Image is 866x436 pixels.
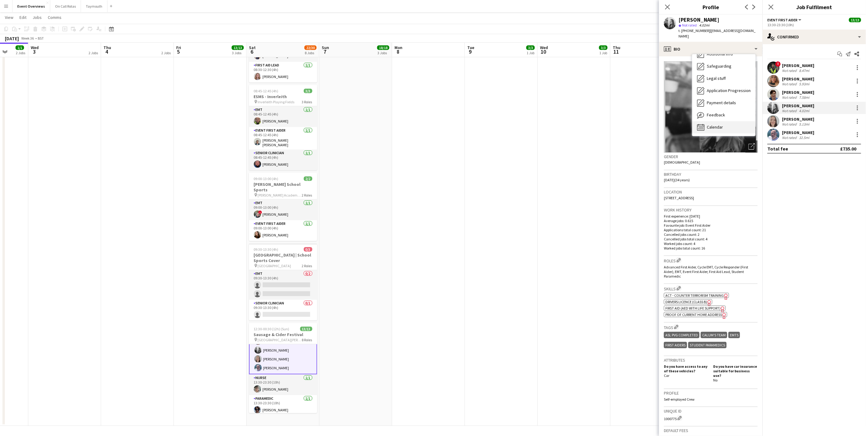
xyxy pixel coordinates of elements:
[782,63,814,68] div: [PERSON_NAME]
[377,51,389,55] div: 3 Jobs
[5,35,19,41] div: [DATE]
[304,89,312,93] span: 3/3
[249,243,317,321] app-job-card: 09:30-13:30 (4h)0/3[GEOGRAPHIC_DATA] | School Sports Cover [GEOGRAPHIC_DATA]2 RolesEMT0/209:30-13...
[664,207,758,213] h3: Work history
[798,108,811,113] div: 4.02mi
[713,364,758,378] h5: Do you have car insurance suitable for business use?
[692,48,756,60] div: Additional info
[664,257,758,264] h3: Roles
[103,48,111,55] span: 4
[33,15,42,20] span: Jobs
[258,211,262,214] span: !
[664,332,699,338] div: ASL PVG Completed
[782,116,814,122] div: [PERSON_NAME]
[527,51,535,55] div: 1 Job
[782,103,814,108] div: [PERSON_NAME]
[849,18,861,22] span: 13/13
[302,338,312,342] span: 8 Roles
[254,327,289,331] span: 12:30-00:30 (12h) (Sun)
[782,135,798,140] div: Not rated
[305,51,316,55] div: 8 Jobs
[665,312,722,317] span: Proof of Current Home Address
[258,264,291,268] span: [GEOGRAPHIC_DATA]
[249,182,317,193] h3: [PERSON_NAME] School Sports
[798,68,811,73] div: 8.47mi
[664,154,758,159] h3: Gender
[2,13,16,21] a: View
[678,28,710,33] span: t. [PHONE_NUMBER]
[254,176,279,181] span: 09:00-13:00 (4h)
[302,264,312,268] span: 2 Roles
[707,112,725,118] span: Feedback
[249,173,317,241] app-job-card: 09:00-13:00 (4h)2/2[PERSON_NAME] School Sports [PERSON_NAME] Academy Playing Fields2 RolesEMT1/10...
[302,100,312,104] span: 3 Roles
[526,45,535,50] span: 3/3
[678,28,756,38] span: | [EMAIL_ADDRESS][DOMAIN_NAME]
[48,15,61,20] span: Comms
[763,3,866,11] h3: Job Fulfilment
[321,48,329,55] span: 7
[664,408,758,414] h3: Unique ID
[665,306,720,310] span: First Aid (AED with life support)
[692,85,756,97] div: Application Progression
[692,109,756,121] div: Feedback
[664,397,758,402] p: Self-employed Crew
[664,364,708,373] h5: Do you have access to any of these vehicles?
[249,332,317,337] h3: Sausage & Cider Festival
[467,45,474,50] span: Tue
[249,85,317,170] app-job-card: 08:45-12:45 (4h)3/3ESMS - Inverleith Inverleith Playing Fields3 RolesEMT1/108:45-12:45 (4h)[PERSO...
[664,428,758,433] h3: Default fees
[798,95,811,100] div: 7.58mi
[254,89,279,93] span: 08:45-12:45 (4h)
[16,45,24,50] span: 1/1
[707,76,726,81] span: Legal stuff
[249,62,317,83] app-card-role: First Aid Lead1/108:30-12:30 (4h)[PERSON_NAME]
[175,48,181,55] span: 5
[304,45,317,50] span: 22/30
[249,252,317,263] h3: [GEOGRAPHIC_DATA] | School Sports Cover
[682,23,697,27] span: Not rated
[707,124,723,130] span: Calendar
[767,18,802,22] button: Event First Aider
[745,140,758,153] div: Open photos pop-in
[254,247,279,252] span: 09:30-13:30 (4h)
[50,0,81,12] button: On Call Rotas
[707,88,751,93] span: Application Progression
[728,332,740,338] div: EMTs
[664,285,758,292] h3: Skills
[707,51,733,57] span: Additional info
[599,51,607,55] div: 1 Job
[767,18,798,22] span: Event First Aider
[45,13,64,21] a: Comms
[782,76,814,82] div: [PERSON_NAME]
[302,193,312,197] span: 2 Roles
[249,106,317,127] app-card-role: EMT1/108:45-12:45 (4h)[PERSON_NAME]
[707,100,736,105] span: Payment details
[665,300,707,304] span: Drivers Licence (Class B)
[678,17,719,23] div: [PERSON_NAME]
[300,327,312,331] span: 13/13
[30,48,39,55] span: 3
[664,214,758,218] p: First experience: [DATE]
[798,122,811,126] div: 5.13mi
[782,68,798,73] div: Not rated
[664,160,700,165] span: [DEMOGRAPHIC_DATA]
[664,196,694,200] span: [STREET_ADDRESS]
[698,23,711,27] span: 4.02mi
[258,100,295,104] span: Inverleith Playing Fields
[176,45,181,50] span: Fri
[664,228,758,232] p: Applications total count: 21
[840,146,856,152] div: £735.00
[664,172,758,177] h3: Birthday
[12,0,50,12] button: Event Overviews
[161,51,171,55] div: 2 Jobs
[599,45,608,50] span: 3/3
[89,51,98,55] div: 2 Jobs
[377,45,389,50] span: 18/18
[103,45,111,50] span: Thu
[30,13,44,21] a: Jobs
[782,130,814,135] div: [PERSON_NAME]
[713,378,717,382] span: No
[249,94,317,99] h3: ESMS - Inverleith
